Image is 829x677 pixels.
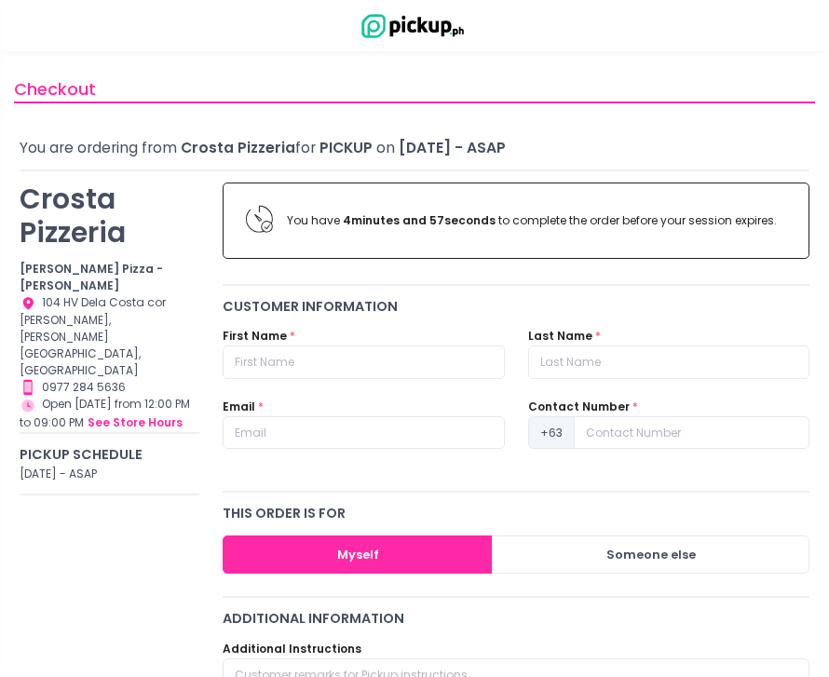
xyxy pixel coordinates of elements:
label: Email [223,399,255,415]
div: Pickup Schedule [20,445,199,466]
span: +63 [528,416,575,450]
b: [PERSON_NAME] Pizza - [PERSON_NAME] [20,261,163,293]
p: Crosta Pizzeria [20,183,199,250]
div: 104 HV Dela Costa cor [PERSON_NAME], [PERSON_NAME][GEOGRAPHIC_DATA], [GEOGRAPHIC_DATA] [20,294,199,379]
div: Large button group [223,535,809,574]
div: 0977 284 5636 [20,379,199,397]
b: 4 minutes and 57 seconds [343,212,496,228]
span: [DATE] - ASAP [399,138,506,157]
div: You have to complete the order before your session expires. [287,212,786,229]
div: Checkout [14,76,815,103]
div: Additional Information [223,609,809,630]
label: First Name [223,328,287,345]
div: Customer Information [223,297,809,318]
button: Someone else [492,535,809,574]
div: this order is for [223,504,809,524]
div: You are ordering from for on [20,137,809,158]
div: Open [DATE] from 12:00 PM to 09:00 PM [20,396,199,432]
input: First Name [223,345,504,379]
input: Contact Number [574,416,809,450]
input: Email [223,416,504,450]
button: Myself [223,535,493,574]
div: [DATE] - ASAP [20,466,199,482]
label: Contact Number [528,399,630,415]
span: Pickup [319,138,373,157]
button: see store hours [87,413,183,432]
img: logo [354,12,466,40]
label: Last Name [528,328,592,345]
label: Additional Instructions [223,641,361,657]
span: Crosta Pizzeria [181,138,295,157]
input: Last Name [528,345,809,379]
